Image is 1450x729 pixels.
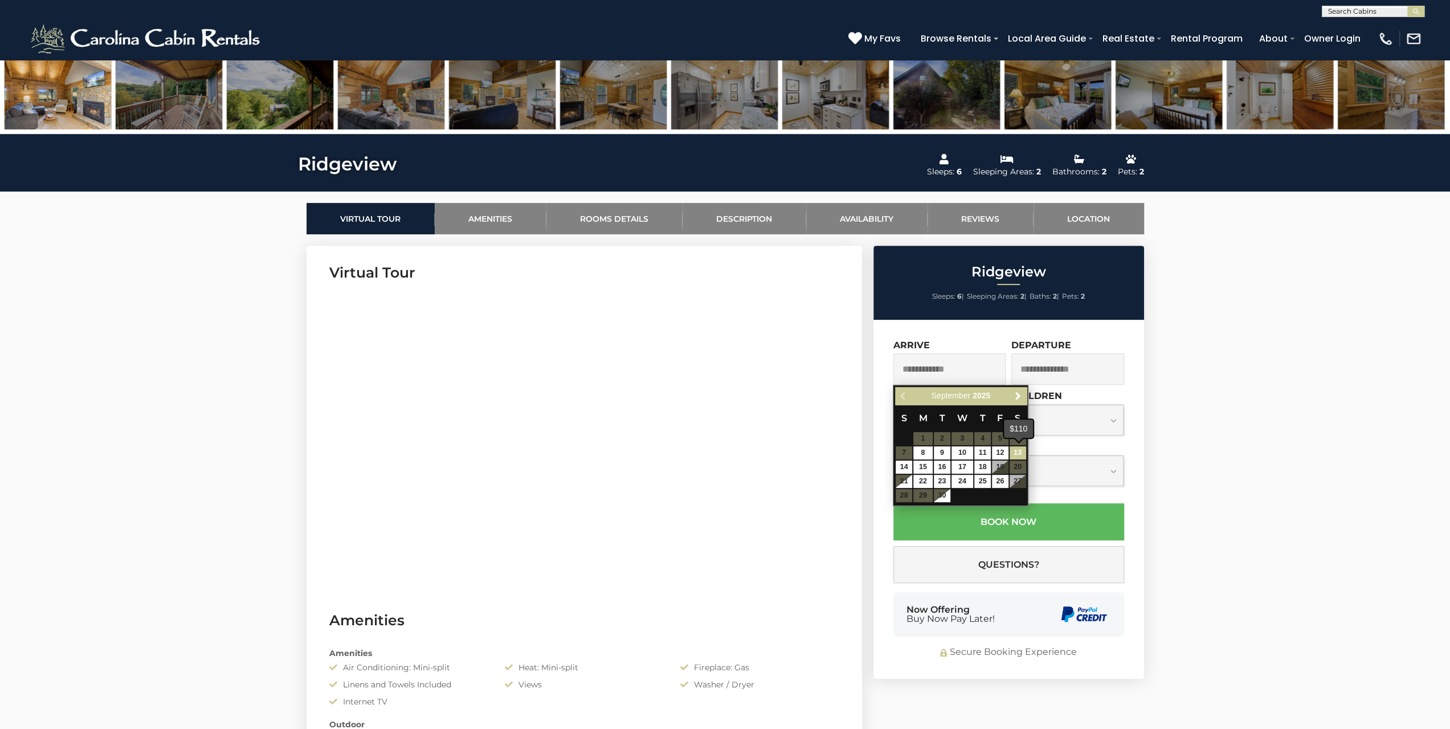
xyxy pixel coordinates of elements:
img: 165304909 [893,58,1000,129]
strong: 2 [1020,292,1024,300]
img: 165068490 [1227,58,1333,129]
li: | [1030,289,1059,304]
a: Amenities [435,203,546,234]
a: About [1253,28,1293,48]
label: Children [1011,390,1062,401]
img: mail-regular-white.png [1406,31,1422,47]
div: Now Offering [906,605,995,624]
span: My Favs [864,31,901,46]
div: Washer / Dryer [672,679,847,690]
span: Next [1014,391,1023,400]
label: Arrive [893,340,930,351]
a: My Favs [848,31,904,46]
span: Tuesday [939,413,945,423]
li: | [932,289,964,304]
a: 21 [896,475,912,488]
a: 24 [951,475,973,488]
a: Availability [806,203,928,234]
img: 165304913 [560,58,667,129]
a: Real Estate [1097,28,1160,48]
div: Linens and Towels Included [321,679,496,690]
a: 30 [934,489,950,502]
span: Sunday [901,413,907,423]
img: 165068484 [338,58,444,129]
label: Departure [1011,340,1071,351]
span: Wednesday [957,413,967,423]
a: 23 [934,475,950,488]
div: Secure Booking Experience [893,646,1124,659]
a: 14 [896,461,912,474]
span: September [932,391,970,400]
button: Questions? [893,546,1124,583]
div: $110 [1004,420,1033,438]
div: Views [496,679,672,690]
a: 11 [974,446,991,459]
span: Thursday [979,413,985,423]
img: 165121043 [227,58,333,129]
a: Rooms Details [546,203,683,234]
a: Rental Program [1165,28,1248,48]
img: White-1-2.png [28,22,265,56]
a: 25 [974,475,991,488]
a: 15 [913,461,933,474]
img: 165304910 [5,58,111,129]
img: 165304919 [1004,58,1111,129]
span: Pets: [1062,292,1079,300]
a: Reviews [928,203,1034,234]
span: Sleeping Areas: [967,292,1019,300]
a: 26 [992,475,1008,488]
img: 165304912 [449,58,556,129]
img: 165304918 [1116,58,1222,129]
strong: 2 [1053,292,1057,300]
span: Baths: [1030,292,1051,300]
a: 13 [1010,446,1026,459]
h3: Amenities [329,610,839,630]
a: 12 [992,446,1008,459]
img: 165077613 [671,58,778,129]
a: Description [683,203,806,234]
div: Internet TV [321,696,496,707]
div: Fireplace: Gas [672,662,847,673]
img: 165304917 [782,58,889,129]
img: 165304928 [116,58,222,129]
a: 10 [951,446,973,459]
img: phone-regular-white.png [1378,31,1394,47]
a: 18 [974,461,991,474]
span: Sleeps: [932,292,955,300]
a: Owner Login [1298,28,1366,48]
img: 165304920 [1338,58,1444,129]
a: Location [1034,203,1144,234]
a: Local Area Guide [1002,28,1092,48]
span: Buy Now Pay Later! [906,614,995,624]
a: Browse Rentals [915,28,997,48]
a: 8 [913,446,933,459]
a: Virtual Tour [307,203,435,234]
a: 17 [951,461,973,474]
div: Heat: Mini-split [496,662,672,673]
span: Monday [918,413,927,423]
li: | [967,289,1027,304]
span: 2025 [973,391,990,400]
strong: 2 [1081,292,1085,300]
button: Book Now [893,503,1124,540]
div: Amenities [321,647,848,659]
a: 16 [934,461,950,474]
a: 9 [934,446,950,459]
strong: 6 [957,292,962,300]
span: Friday [997,413,1003,423]
h2: Ridgeview [876,264,1141,279]
h3: Virtual Tour [329,263,839,283]
span: Saturday [1015,413,1020,423]
div: Air Conditioning: Mini-split [321,662,496,673]
a: 22 [913,475,933,488]
a: Next [1011,389,1025,403]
